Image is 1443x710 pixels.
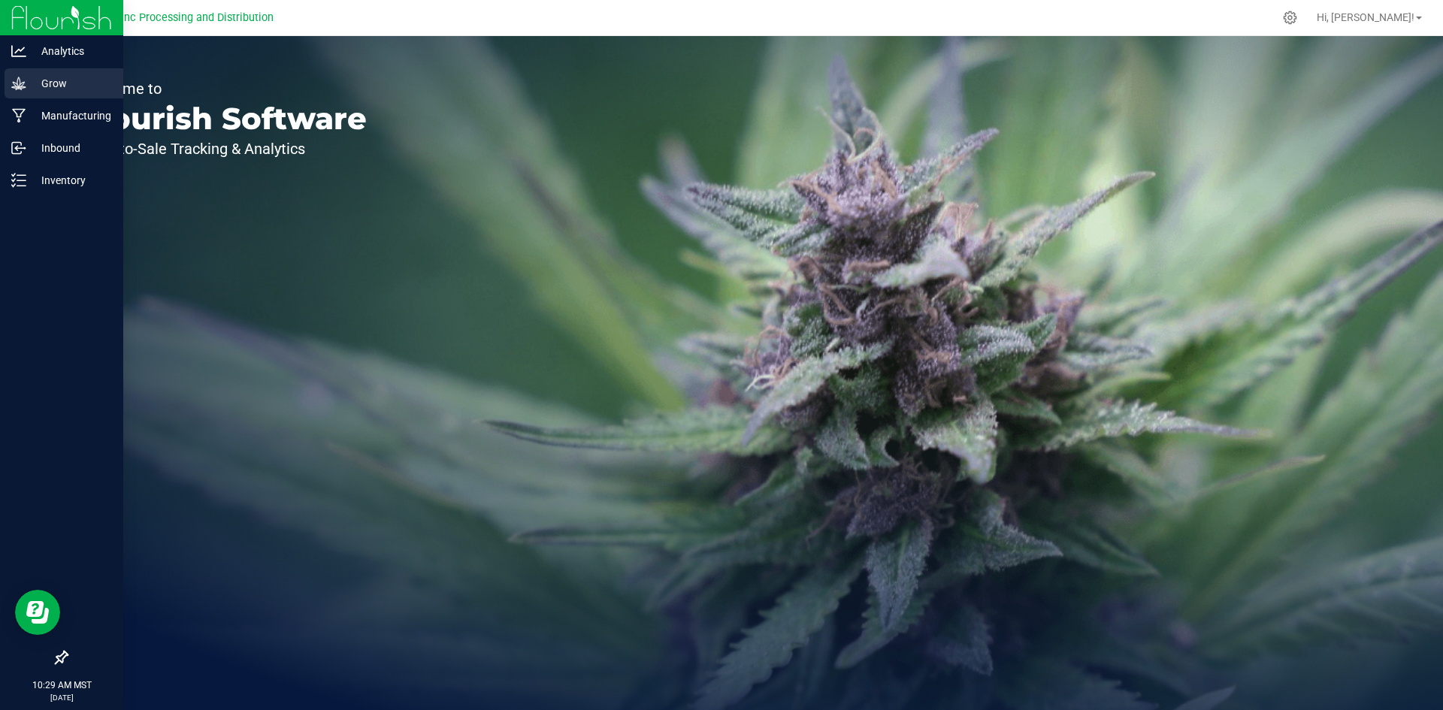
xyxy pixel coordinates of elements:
p: Analytics [26,42,116,60]
p: Inbound [26,139,116,157]
p: Inventory [26,171,116,189]
inline-svg: Inbound [11,140,26,156]
span: Hi, [PERSON_NAME]! [1317,11,1414,23]
span: Globe Farmacy Inc Processing and Distribution [44,11,274,24]
iframe: Resource center [15,590,60,635]
p: [DATE] [7,692,116,703]
inline-svg: Inventory [11,173,26,188]
inline-svg: Grow [11,76,26,91]
p: Manufacturing [26,107,116,125]
p: 10:29 AM MST [7,678,116,692]
inline-svg: Analytics [11,44,26,59]
p: Seed-to-Sale Tracking & Analytics [81,141,367,156]
inline-svg: Manufacturing [11,108,26,123]
p: Grow [26,74,116,92]
p: Welcome to [81,81,367,96]
div: Manage settings [1281,11,1299,25]
p: Flourish Software [81,104,367,134]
